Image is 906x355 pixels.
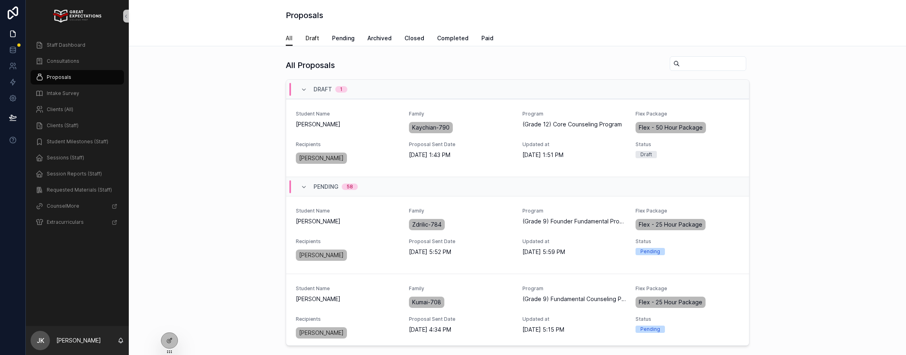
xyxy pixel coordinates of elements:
div: Pending [640,248,660,255]
span: (Grade 12) Core Counseling Program [522,120,622,128]
a: Student Milestones (Staff) [31,134,124,149]
span: Draft [305,34,319,42]
span: Session Reports (Staff) [47,171,102,177]
span: Student Milestones (Staff) [47,138,108,145]
span: Updated at [522,238,626,245]
span: Family [409,208,513,214]
span: Completed [437,34,468,42]
span: Family [409,111,513,117]
span: Flex - 50 Hour Package [639,124,703,132]
span: Proposal Sent Date [409,141,513,148]
span: Sessions (Staff) [47,155,84,161]
span: Student Name [296,208,400,214]
a: [PERSON_NAME] [296,153,347,164]
a: Draft [305,31,319,47]
a: Staff Dashboard [31,38,124,52]
span: Flex - 25 Hour Package [639,298,702,306]
div: Pending [640,326,660,333]
span: Status [636,141,739,148]
span: Paid [481,34,493,42]
p: [PERSON_NAME] [56,336,101,345]
span: Flex - 25 Hour Package [639,221,702,229]
span: Requested Materials (Staff) [47,187,112,193]
span: Kaychian-790 [412,124,450,132]
a: Completed [437,31,468,47]
a: Consultations [31,54,124,68]
span: JK [37,336,44,345]
img: App logo [53,10,101,23]
span: Pending [332,34,355,42]
span: Proposals [47,74,71,80]
span: Extracurriculars [47,219,84,225]
span: [DATE] 5:52 PM [409,248,513,256]
span: [DATE] 5:59 PM [522,248,626,256]
a: Student Name[PERSON_NAME]FamilyKaychian-790Program(Grade 12) Core Counseling ProgramFlex PackageF... [286,99,749,177]
span: Student Name [296,285,400,292]
span: Flex Package [636,111,739,117]
span: Consultations [47,58,79,64]
span: [PERSON_NAME] [296,217,400,225]
a: Extracurriculars [31,215,124,229]
a: Archived [367,31,392,47]
span: Staff Dashboard [47,42,85,48]
span: [PERSON_NAME] [299,329,344,337]
div: 58 [347,184,353,190]
span: Status [636,238,739,245]
span: Archived [367,34,392,42]
span: [DATE] 5:15 PM [522,326,626,334]
span: Intake Survey [47,90,79,97]
a: Clients (Staff) [31,118,124,133]
span: Proposal Sent Date [409,316,513,322]
a: All [286,31,293,46]
a: [PERSON_NAME] [296,250,347,261]
h1: Proposals [286,10,323,21]
span: Recipients [296,238,400,245]
a: CounselMore [31,199,124,213]
a: Clients (All) [31,102,124,117]
span: [DATE] 1:51 PM [522,151,626,159]
span: (Grade 9) Fundamental Counseling Program [522,295,626,303]
span: Family [409,285,513,292]
a: Student Name[PERSON_NAME]FamilyKumai-708Program(Grade 9) Fundamental Counseling ProgramFlex Packa... [286,274,749,351]
span: Closed [405,34,424,42]
span: Draft [314,85,332,93]
span: Program [522,111,626,117]
span: CounselMore [47,203,79,209]
span: Pending [314,183,338,191]
span: Kumai-708 [412,298,441,306]
div: scrollable content [26,32,129,240]
span: Zdrilic-784 [412,221,442,229]
span: [PERSON_NAME] [296,295,400,303]
a: Requested Materials (Staff) [31,183,124,197]
a: [PERSON_NAME] [296,327,347,338]
span: Clients (All) [47,106,73,113]
span: Flex Package [636,285,739,292]
span: Updated at [522,141,626,148]
span: Program [522,208,626,214]
div: Draft [640,151,652,158]
span: [DATE] 4:34 PM [409,326,513,334]
span: Updated at [522,316,626,322]
a: Paid [481,31,493,47]
a: Session Reports (Staff) [31,167,124,181]
span: Recipients [296,141,400,148]
a: Student Name[PERSON_NAME]FamilyZdrilic-784Program(Grade 9) Founder Fundamental ProgramFlex Packag... [286,196,749,274]
span: Status [636,316,739,322]
span: Recipients [296,316,400,322]
span: All [286,34,293,42]
span: [PERSON_NAME] [299,251,344,259]
a: Proposals [31,70,124,85]
span: Program [522,285,626,292]
span: [PERSON_NAME] [299,154,344,162]
a: Closed [405,31,424,47]
div: 1 [340,86,343,93]
span: Proposal Sent Date [409,238,513,245]
span: [DATE] 1:43 PM [409,151,513,159]
a: Pending [332,31,355,47]
a: Sessions (Staff) [31,151,124,165]
span: Student Name [296,111,400,117]
span: Clients (Staff) [47,122,78,129]
h1: All Proposals [286,60,335,71]
span: Flex Package [636,208,739,214]
a: Intake Survey [31,86,124,101]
